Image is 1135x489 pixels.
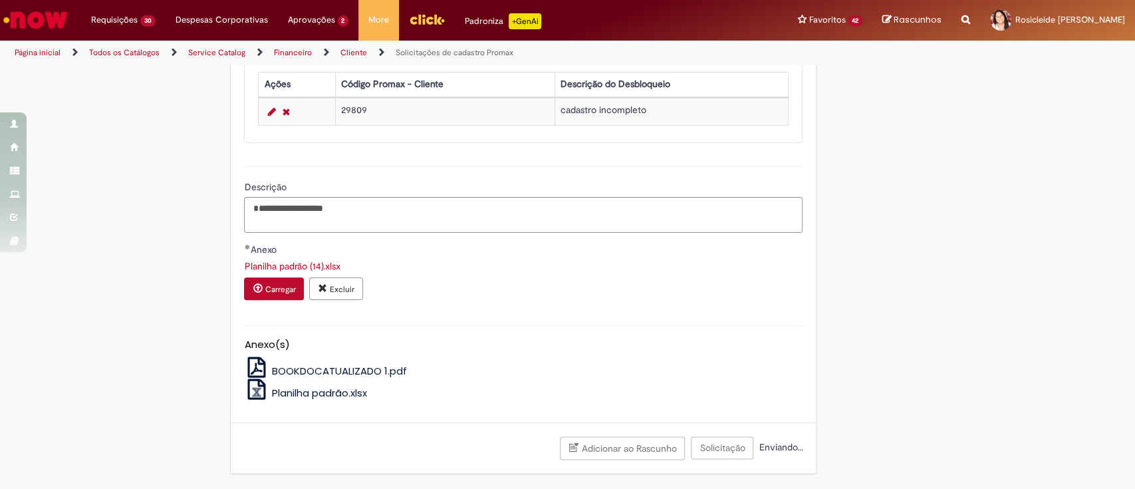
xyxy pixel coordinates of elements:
td: cadastro incompleto [555,98,789,125]
a: BOOKDOCATUALIZADO 1.pdf [244,364,407,378]
a: Editar Linha 1 [264,104,279,120]
a: Cliente [340,47,367,58]
a: Todos os Catálogos [89,47,160,58]
a: Remover linha 1 [279,104,293,120]
img: ServiceNow [1,7,70,33]
button: Excluir anexo Planilha padrão (14).xlsx [309,277,363,300]
button: Carregar anexo de Anexo Required [244,277,304,300]
span: Rosicleide [PERSON_NAME] [1015,14,1125,25]
span: Requisições [91,13,138,27]
a: Financeiro [274,47,312,58]
div: Padroniza [465,13,541,29]
span: Obrigatório Preenchido [244,244,250,249]
span: Enviando... [756,441,803,453]
a: Página inicial [15,47,61,58]
span: Descrição [244,181,289,193]
span: Rascunhos [894,13,942,26]
span: 42 [848,15,862,27]
h5: Anexo(s) [244,339,803,351]
span: 2 [338,15,349,27]
span: 30 [140,15,156,27]
img: click_logo_yellow_360x200.png [409,9,445,29]
a: Rascunhos [882,14,942,27]
a: Download de Planilha padrão (14).xlsx [244,260,340,272]
textarea: Descrição [244,197,803,233]
th: Código Promax - Cliente [336,72,555,96]
th: Ações [259,72,336,96]
a: Service Catalog [188,47,245,58]
span: Favoritos [809,13,845,27]
p: +GenAi [509,13,541,29]
small: Excluir [330,284,354,295]
th: Descrição do Desbloqueio [555,72,789,96]
span: More [368,13,389,27]
span: Despesas Corporativas [176,13,268,27]
span: Aprovações [288,13,335,27]
td: 29809 [336,98,555,125]
span: Anexo [250,244,279,255]
a: Solicitações de cadastro Promax [396,47,513,58]
span: BOOKDOCATUALIZADO 1.pdf [272,364,407,378]
small: Carregar [265,284,295,295]
span: Planilha padrão.xlsx [272,386,367,400]
ul: Trilhas de página [10,41,747,65]
a: Planilha padrão.xlsx [244,386,367,400]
